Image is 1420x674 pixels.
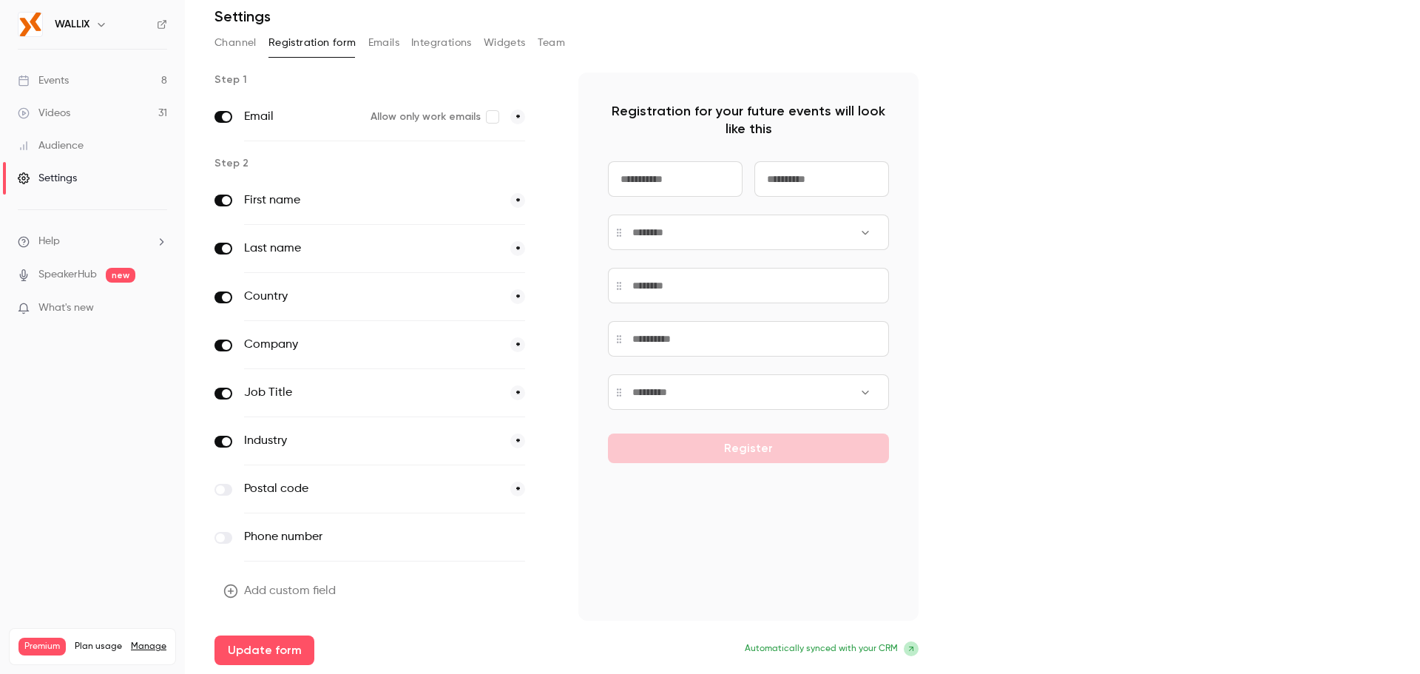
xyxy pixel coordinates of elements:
[131,641,166,653] a: Manage
[38,300,94,316] span: What's new
[18,171,77,186] div: Settings
[38,234,60,249] span: Help
[244,288,498,306] label: Country
[244,192,498,209] label: First name
[371,109,498,124] label: Allow only work emails
[411,31,472,55] button: Integrations
[538,31,566,55] button: Team
[244,336,498,354] label: Company
[18,638,66,656] span: Premium
[214,156,555,171] p: Step 2
[18,106,70,121] div: Videos
[244,240,498,257] label: Last name
[214,576,348,606] button: Add custom field
[745,642,898,656] span: Automatically synced with your CRM
[75,641,122,653] span: Plan usage
[244,384,498,402] label: Job Title
[368,31,399,55] button: Emails
[106,268,135,283] span: new
[244,432,498,450] label: Industry
[18,73,69,88] div: Events
[608,102,889,138] p: Registration for your future events will look like this
[214,7,271,25] h1: Settings
[55,17,89,32] h6: WALLIX
[18,234,167,249] li: help-dropdown-opener
[214,31,257,55] button: Channel
[18,138,84,153] div: Audience
[244,528,464,546] label: Phone number
[38,267,97,283] a: SpeakerHub
[268,31,356,55] button: Registration form
[149,302,167,315] iframe: Noticeable Trigger
[18,13,42,36] img: WALLIX
[244,108,359,126] label: Email
[484,31,526,55] button: Widgets
[244,480,498,498] label: Postal code
[214,73,555,87] p: Step 1
[214,636,314,665] button: Update form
